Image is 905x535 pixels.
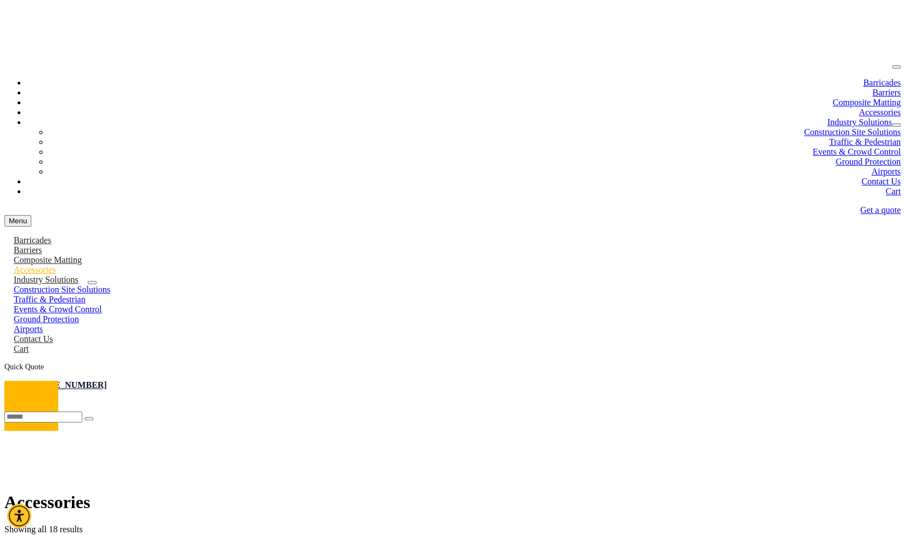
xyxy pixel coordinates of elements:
button: Search [85,417,93,420]
span: Menu [9,217,27,225]
a: Airports [4,324,52,334]
a: Barricades [4,235,60,245]
a: Barriers [4,245,52,255]
a: Traffic & Pedestrian [829,137,901,147]
a: Ground Protection [4,314,88,324]
button: dropdown toggle [892,123,901,127]
div: Quick Quote [4,363,901,371]
a: Accessories [859,108,901,117]
a: Contact Us [861,177,901,186]
div: Accessibility Menu [7,504,31,528]
a: Traffic & Pedestrian [4,295,95,304]
a: Construction Site Solutions [4,285,120,294]
a: Get a quote [860,205,901,215]
a: Events & Crowd Control [4,305,111,314]
a: Industry Solutions [4,275,88,284]
a: Composite Matting [833,98,901,107]
a: Events & Crowd Control [813,147,901,156]
a: Ground Protection [835,157,901,166]
h1: Accessories [4,492,901,513]
a: Industry Solutions [827,117,892,127]
a: [PHONE_NUMBER] [26,380,107,390]
a: Cart [885,187,901,196]
a: Airports [872,167,901,176]
button: dropdown toggle [88,281,97,284]
a: Accessories [4,265,65,274]
a: Cart [4,344,38,353]
p: Showing all 18 results [4,525,901,534]
button: menu toggle [4,215,31,227]
button: menu toggle [892,65,901,69]
a: Barricades [863,78,901,87]
a: Construction Site Solutions [804,127,901,137]
a: Contact Us [4,334,63,343]
a: Composite Matting [4,255,91,264]
a: Barriers [872,88,901,97]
